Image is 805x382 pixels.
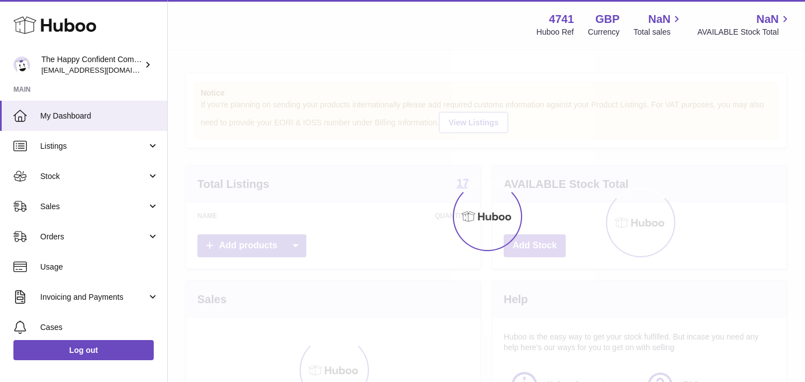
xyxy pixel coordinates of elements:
span: Cases [40,322,159,333]
span: NaN [756,12,779,27]
strong: 4741 [549,12,574,27]
span: Stock [40,171,147,182]
span: Sales [40,201,147,212]
span: Usage [40,262,159,272]
span: Invoicing and Payments [40,292,147,303]
a: NaN AVAILABLE Stock Total [697,12,792,37]
a: NaN Total sales [633,12,683,37]
span: [EMAIL_ADDRESS][DOMAIN_NAME] [41,65,164,74]
a: Log out [13,340,154,360]
div: The Happy Confident Company [41,54,142,76]
span: AVAILABLE Stock Total [697,27,792,37]
span: NaN [648,12,670,27]
div: Currency [588,27,620,37]
span: My Dashboard [40,111,159,121]
img: contact@happyconfident.com [13,56,30,73]
div: Huboo Ref [537,27,574,37]
strong: GBP [595,12,619,27]
span: Total sales [633,27,683,37]
span: Orders [40,232,147,242]
span: Listings [40,141,147,152]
